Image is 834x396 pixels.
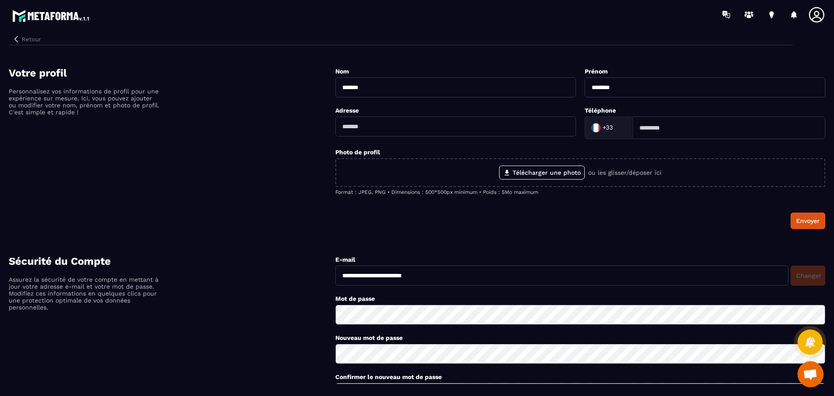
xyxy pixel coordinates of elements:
img: logo [12,8,90,23]
input: Search for option [615,121,623,134]
p: Format : JPEG, PNG • Dimensions : 500*500px minimum • Poids : 5Mo maximum [335,189,825,195]
h4: Sécurité du Compte [9,255,335,267]
label: Télécharger une photo [499,166,585,180]
img: Country Flag [587,119,605,136]
label: Nouveau mot de passe [335,334,403,341]
label: Téléphone [585,107,616,114]
button: Retour [9,33,44,45]
label: E-mail [335,256,355,263]
button: Envoyer [791,213,825,229]
p: Personnalisez vos informations de profil pour une expérience sur mesure. Ici, vous pouvez ajouter... [9,88,161,116]
div: Search for option [585,116,632,139]
label: Confirmer le nouveau mot de passe [335,373,442,380]
label: Photo de profil [335,149,380,156]
label: Nom [335,68,349,75]
div: Ouvrir le chat [798,361,824,387]
label: Mot de passe [335,295,375,302]
label: Prénom [585,68,608,75]
p: Assurez la sécurité de votre compte en mettant à jour votre adresse e-mail et votre mot de passe.... [9,276,161,311]
span: +33 [602,123,613,132]
p: ou les glisser/déposer ici [588,169,662,176]
h4: Votre profil [9,67,335,79]
label: Adresse [335,107,359,114]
